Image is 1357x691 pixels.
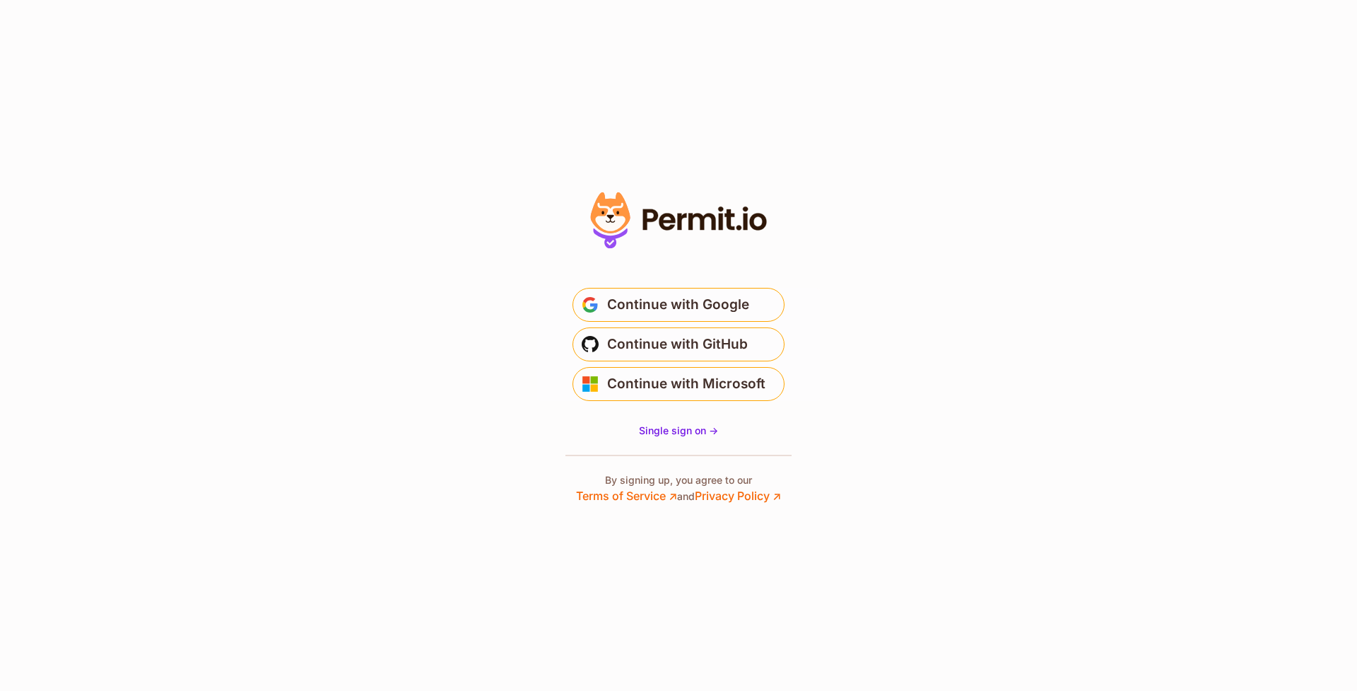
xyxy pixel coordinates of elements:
a: Terms of Service ↗ [576,489,677,503]
span: Continue with Google [607,294,749,316]
span: Continue with Microsoft [607,373,765,395]
span: Continue with GitHub [607,333,748,356]
a: Single sign on -> [639,424,718,438]
button: Continue with Google [572,288,785,322]
button: Continue with Microsoft [572,367,785,401]
button: Continue with GitHub [572,327,785,361]
p: By signing up, you agree to our and [576,473,781,504]
a: Privacy Policy ↗ [695,489,781,503]
span: Single sign on -> [639,424,718,436]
